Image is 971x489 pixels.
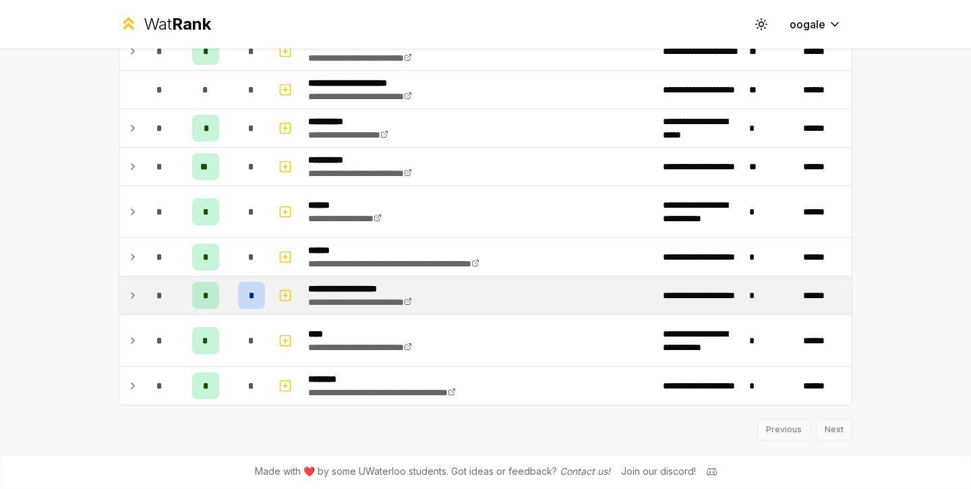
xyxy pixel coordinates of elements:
button: oogale [779,12,852,36]
div: Join our discord! [621,465,696,478]
div: Wat [144,13,211,35]
a: WatRank [119,13,211,35]
span: Made with ❤️ by some UWaterloo students. Got ideas or feedback? [255,465,610,478]
span: oogale [790,16,825,32]
a: Contact us! [560,465,610,477]
span: Rank [172,14,211,34]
